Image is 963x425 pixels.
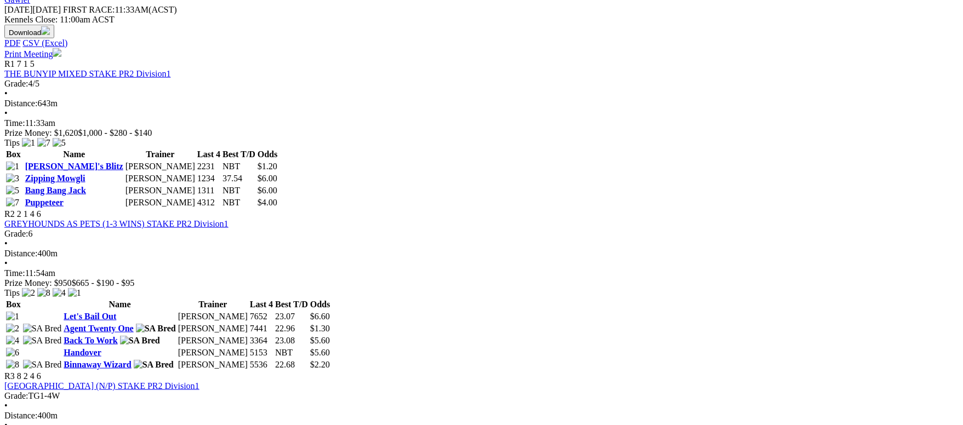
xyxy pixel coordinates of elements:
[310,360,330,369] span: $2.20
[6,324,19,334] img: 2
[37,138,50,148] img: 7
[4,249,37,258] span: Distance:
[41,26,50,35] img: download.svg
[78,128,152,137] span: $1,000 - $280 - $140
[64,348,101,357] a: Handover
[6,348,19,358] img: 6
[275,359,309,370] td: 22.68
[125,149,196,160] th: Trainer
[4,118,25,128] span: Time:
[4,69,170,78] a: THE BUNYIP MIXED STAKE PR2 Division1
[4,288,20,297] span: Tips
[23,324,62,334] img: SA Bred
[222,197,256,208] td: NBT
[249,299,273,310] th: Last 4
[136,324,176,334] img: SA Bred
[310,348,330,357] span: $5.60
[258,198,277,207] span: $4.00
[4,371,15,381] span: R3
[22,288,35,298] img: 2
[63,299,176,310] th: Name
[125,197,196,208] td: [PERSON_NAME]
[4,249,959,259] div: 400m
[6,162,19,171] img: 1
[4,278,959,288] div: Prize Money: $950
[249,323,273,334] td: 7441
[22,138,35,148] img: 1
[4,79,29,88] span: Grade:
[53,48,61,57] img: printer.svg
[310,312,330,321] span: $6.60
[4,49,61,59] a: Print Meeting
[249,335,273,346] td: 3364
[275,311,309,322] td: 23.07
[249,359,273,370] td: 5536
[257,149,278,160] th: Odds
[6,360,19,370] img: 8
[4,391,29,400] span: Grade:
[6,186,19,196] img: 5
[4,411,959,421] div: 400m
[4,219,229,228] a: GREYHOUNDS AS PETS (1-3 WINS) STAKE PR2 Division1
[258,186,277,195] span: $6.00
[258,162,277,171] span: $1.20
[120,336,160,346] img: SA Bred
[4,79,959,89] div: 4/5
[63,5,115,14] span: FIRST RACE:
[64,324,133,333] a: Agent Twenty One
[68,288,81,298] img: 1
[4,209,15,219] span: R2
[23,336,62,346] img: SA Bred
[6,198,19,208] img: 7
[4,268,959,278] div: 11:54am
[4,5,33,14] span: [DATE]
[4,5,61,14] span: [DATE]
[178,359,248,370] td: [PERSON_NAME]
[275,335,309,346] td: 23.08
[17,59,35,68] span: 7 1 5
[4,401,8,410] span: •
[4,108,8,118] span: •
[4,239,8,248] span: •
[4,128,959,138] div: Prize Money: $1,620
[178,299,248,310] th: Trainer
[4,99,37,108] span: Distance:
[25,162,123,171] a: [PERSON_NAME]'s Blitz
[222,173,256,184] td: 37.54
[37,288,50,298] img: 8
[17,371,41,381] span: 8 2 4 6
[4,391,959,401] div: TG1-4W
[22,38,67,48] a: CSV (Excel)
[6,336,19,346] img: 4
[178,323,248,334] td: [PERSON_NAME]
[4,38,20,48] a: PDF
[197,185,221,196] td: 1311
[249,347,273,358] td: 5153
[72,278,135,288] span: $665 - $190 - $95
[64,360,131,369] a: Binnaway Wizard
[197,161,221,172] td: 2231
[53,138,66,148] img: 5
[4,59,15,68] span: R1
[23,360,62,370] img: SA Bred
[4,381,200,390] a: [GEOGRAPHIC_DATA] (N/P) STAKE PR2 Division1
[4,259,8,268] span: •
[222,161,256,172] td: NBT
[6,300,21,309] span: Box
[4,89,8,98] span: •
[310,299,331,310] th: Odds
[6,174,19,183] img: 3
[25,149,124,160] th: Name
[125,161,196,172] td: [PERSON_NAME]
[275,323,309,334] td: 22.96
[17,209,41,219] span: 2 1 4 6
[197,173,221,184] td: 1234
[178,311,248,322] td: [PERSON_NAME]
[222,149,256,160] th: Best T/D
[4,99,959,108] div: 643m
[4,411,37,420] span: Distance:
[178,347,248,358] td: [PERSON_NAME]
[4,138,20,147] span: Tips
[275,347,309,358] td: NBT
[197,149,221,160] th: Last 4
